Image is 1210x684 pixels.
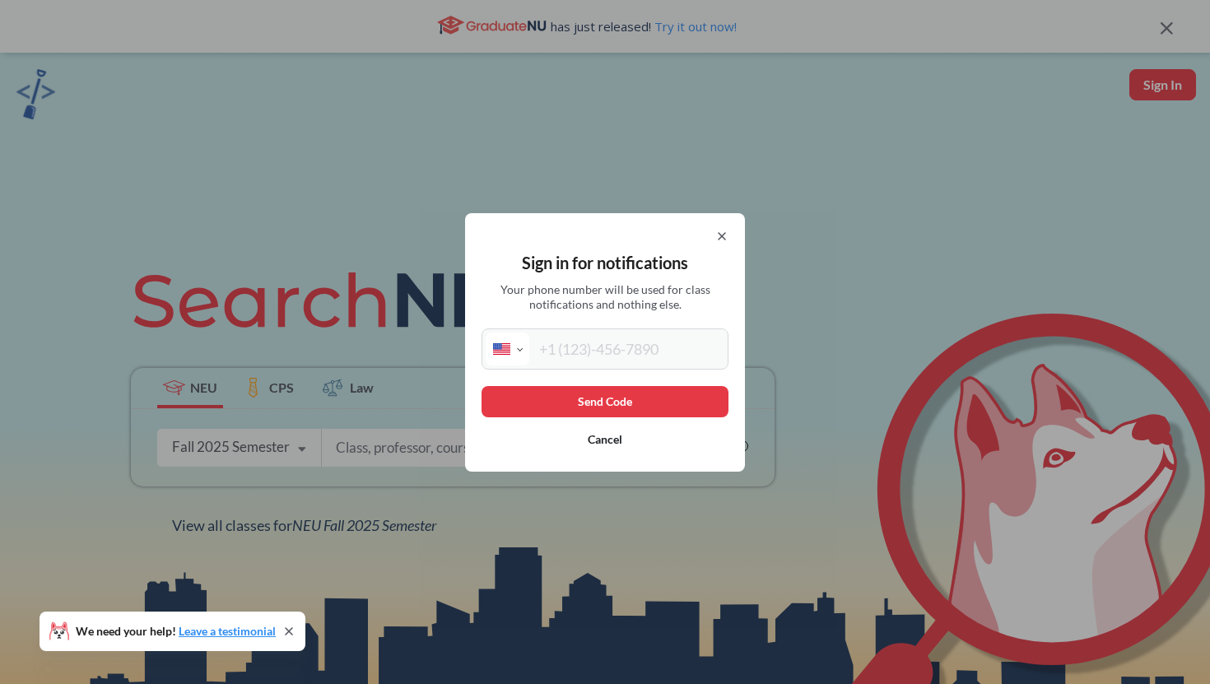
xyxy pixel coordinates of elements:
input: +1 (123)-456-7890 [529,333,724,365]
a: Leave a testimonial [179,624,276,638]
span: We need your help! [76,626,276,637]
button: Send Code [482,386,728,417]
img: sandbox logo [16,69,55,119]
button: Cancel [482,424,728,455]
span: Your phone number will be used for class notifications and nothing else. [488,282,723,312]
a: sandbox logo [16,69,55,124]
span: Sign in for notifications [522,253,688,272]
